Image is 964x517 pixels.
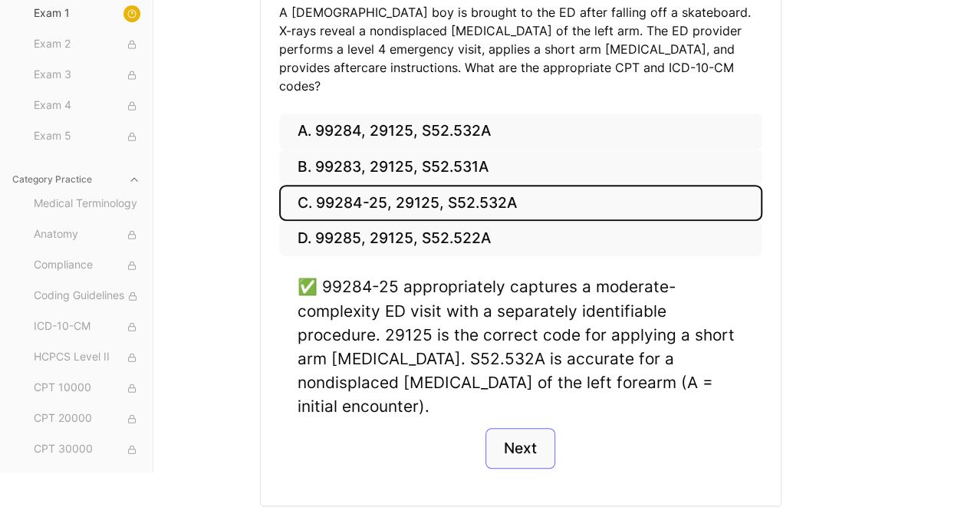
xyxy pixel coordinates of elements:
[6,167,146,192] button: Category Practice
[28,376,146,400] button: CPT 10000
[28,253,146,278] button: Compliance
[279,3,762,95] p: A [DEMOGRAPHIC_DATA] boy is brought to the ED after falling off a skateboard. X-rays reveal a non...
[28,63,146,87] button: Exam 3
[28,314,146,339] button: ICD-10-CM
[279,114,762,150] button: A. 99284, 29125, S52.532A
[28,94,146,118] button: Exam 4
[34,36,140,53] span: Exam 2
[34,318,140,335] span: ICD-10-CM
[28,124,146,149] button: Exam 5
[279,150,762,186] button: B. 99283, 29125, S52.531A
[28,2,146,26] button: Exam 1
[34,257,140,274] span: Compliance
[34,288,140,305] span: Coding Guidelines
[34,380,140,397] span: CPT 10000
[485,428,555,469] button: Next
[34,67,140,84] span: Exam 3
[28,437,146,462] button: CPT 30000
[34,196,140,212] span: Medical Terminology
[28,407,146,431] button: CPT 20000
[34,410,140,427] span: CPT 20000
[34,226,140,243] span: Anatomy
[28,222,146,247] button: Anatomy
[34,5,140,22] span: Exam 1
[34,97,140,114] span: Exam 4
[28,345,146,370] button: HCPCS Level II
[279,185,762,221] button: C. 99284-25, 29125, S52.532A
[279,221,762,257] button: D. 99285, 29125, S52.522A
[28,284,146,308] button: Coding Guidelines
[298,275,744,418] div: ✅ 99284-25 appropriately captures a moderate-complexity ED visit with a separately identifiable p...
[28,192,146,216] button: Medical Terminology
[34,349,140,366] span: HCPCS Level II
[34,128,140,145] span: Exam 5
[34,441,140,458] span: CPT 30000
[28,32,146,57] button: Exam 2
